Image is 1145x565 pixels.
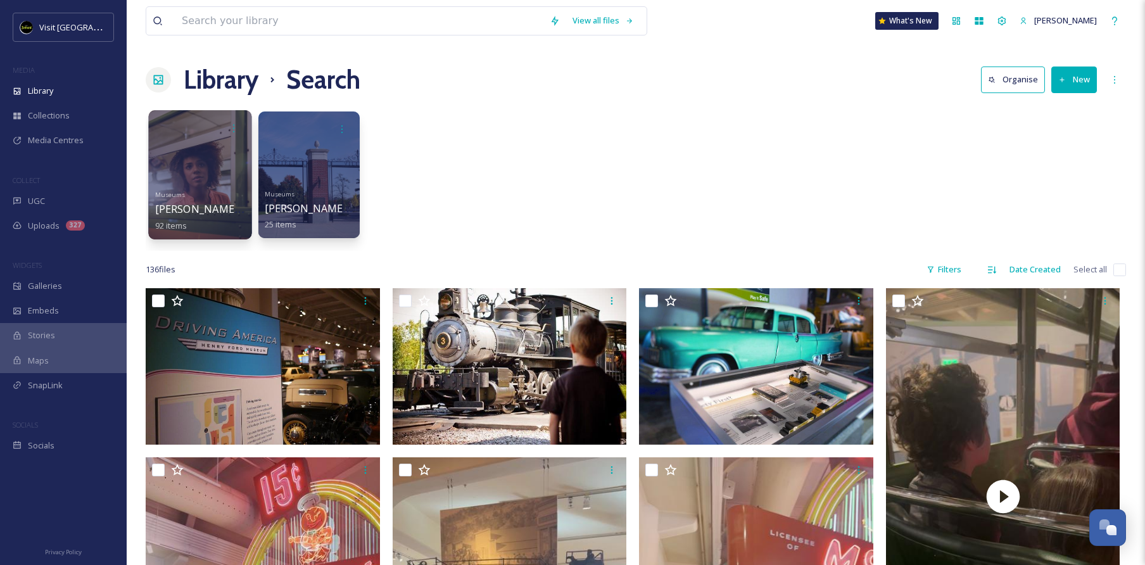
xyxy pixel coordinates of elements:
span: 25 items [265,219,296,230]
span: [PERSON_NAME] Museum of Innovation [265,201,457,215]
a: Museums[PERSON_NAME][GEOGRAPHIC_DATA]92 items [155,187,342,231]
a: [PERSON_NAME] [1013,8,1103,33]
span: Uploads [28,220,60,232]
span: 136 file s [146,263,175,276]
span: MEDIA [13,65,35,75]
span: UGC [28,195,45,207]
span: Visit [GEOGRAPHIC_DATA] [39,21,137,33]
span: Privacy Policy [45,548,82,556]
img: 5b40c911ed66ff3559d95c7b4888403f485901754f410b549d0845963caf6a30.jpg [639,288,873,445]
a: Privacy Policy [45,543,82,559]
button: Open Chat [1089,509,1126,546]
div: Filters [920,257,968,282]
div: 327 [66,220,85,231]
input: Search your library [175,7,543,35]
span: Socials [28,440,54,452]
a: Museums[PERSON_NAME] Museum of Innovation25 items [265,187,457,230]
button: Organise [981,67,1045,92]
span: SnapLink [28,379,63,391]
span: Collections [28,110,70,122]
span: Media Centres [28,134,84,146]
span: Library [28,85,53,97]
span: Stories [28,329,55,341]
div: Date Created [1003,257,1067,282]
span: Embeds [28,305,59,317]
span: [PERSON_NAME] [1034,15,1097,26]
a: Library [184,61,258,99]
span: Museums [155,190,186,198]
img: 1af466dc2f49916b2cb67ef035866353c91b45baec026c028e4ef6c3e8e2cfe0.jpg [393,288,627,445]
span: Select all [1073,263,1107,276]
span: [PERSON_NAME][GEOGRAPHIC_DATA] [155,202,342,216]
span: COLLECT [13,175,40,185]
h1: Search [286,61,360,99]
span: Galleries [28,280,62,292]
span: WIDGETS [13,260,42,270]
span: Maps [28,355,49,367]
a: View all files [566,8,640,33]
span: Museums [265,190,294,198]
button: New [1051,67,1097,92]
a: Organise [981,67,1051,92]
a: What's New [875,12,939,30]
span: SOCIALS [13,420,38,429]
img: VISIT%20DETROIT%20LOGO%20-%20BLACK%20BACKGROUND.png [20,21,33,34]
img: cdb6fbd658e6733cfa037b6e30c866e89242613b37964ad752624e37297d7129.jpg [146,288,380,445]
span: 92 items [155,219,187,231]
